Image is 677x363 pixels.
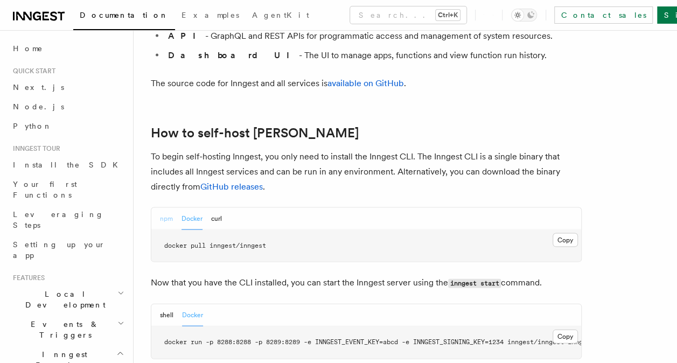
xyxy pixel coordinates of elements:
[9,315,127,345] button: Events & Triggers
[9,205,127,235] a: Leveraging Steps
[9,235,127,265] a: Setting up your app
[13,180,77,199] span: Your first Functions
[13,83,64,92] span: Next.js
[9,155,127,174] a: Install the SDK
[13,160,124,169] span: Install the SDK
[553,329,578,343] button: Copy
[73,3,175,30] a: Documentation
[151,125,359,140] a: How to self-host [PERSON_NAME]
[200,181,263,191] a: GitHub releases
[553,233,578,247] button: Copy
[9,78,127,97] a: Next.js
[9,174,127,205] a: Your first Functions
[160,304,173,326] button: shell
[165,28,582,43] li: - GraphQL and REST APIs for programmatic access and management of system resources.
[9,319,117,340] span: Events & Triggers
[9,67,55,75] span: Quick start
[327,78,404,88] a: available on GitHub
[168,30,205,40] strong: API
[448,278,501,288] code: inngest start
[9,274,45,282] span: Features
[9,39,127,58] a: Home
[182,207,203,229] button: Docker
[350,6,466,24] button: Search...Ctrl+K
[554,6,653,24] a: Contact sales
[13,210,104,229] span: Leveraging Steps
[511,9,537,22] button: Toggle dark mode
[9,284,127,315] button: Local Development
[182,304,203,326] button: Docker
[80,11,169,19] span: Documentation
[13,102,64,111] span: Node.js
[9,116,127,136] a: Python
[165,47,582,62] li: - The UI to manage apps, functions and view function run history.
[175,3,246,29] a: Examples
[13,122,52,130] span: Python
[168,50,299,60] strong: Dashboard UI
[151,275,582,290] p: Now that you have the CLI installed, you can start the Inngest server using the command.
[252,11,309,19] span: AgentKit
[13,240,106,260] span: Setting up your app
[151,149,582,194] p: To begin self-hosting Inngest, you only need to install the Inngest CLI. The Inngest CLI is a sin...
[182,11,239,19] span: Examples
[436,10,460,20] kbd: Ctrl+K
[151,75,582,90] p: The source code for Inngest and all services is .
[164,241,266,249] span: docker pull inngest/inngest
[160,207,173,229] button: npm
[9,97,127,116] a: Node.js
[164,338,617,345] span: docker run -p 8288:8288 -p 8289:8289 -e INNGEST_EVENT_KEY=abcd -e INNGEST_SIGNING_KEY=1234 innges...
[9,144,60,153] span: Inngest tour
[246,3,316,29] a: AgentKit
[13,43,43,54] span: Home
[9,289,117,310] span: Local Development
[211,207,222,229] button: curl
